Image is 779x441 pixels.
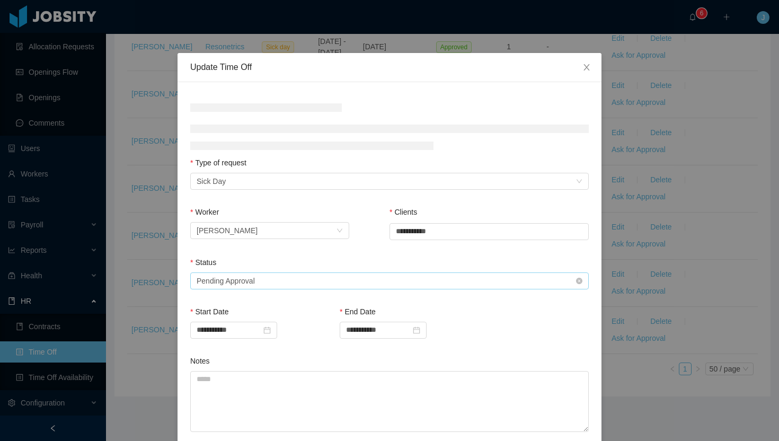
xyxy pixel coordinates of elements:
div: Update Time Off [190,61,589,73]
label: End Date [340,307,376,316]
div: Francisco Butterfield [197,223,258,239]
i: icon: close [582,63,591,72]
i: icon: close-circle [576,278,582,284]
label: Type of request [190,158,246,167]
i: icon: calendar [413,327,420,334]
label: Notes [190,357,210,365]
textarea: Notes [190,371,589,432]
div: Pending Approval [197,273,255,289]
label: Worker [190,208,219,216]
i: icon: calendar [263,327,271,334]
label: Status [190,258,216,267]
label: Start Date [190,307,228,316]
div: Sick Day [197,173,226,189]
button: Close [572,53,601,83]
label: Clients [389,208,417,216]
